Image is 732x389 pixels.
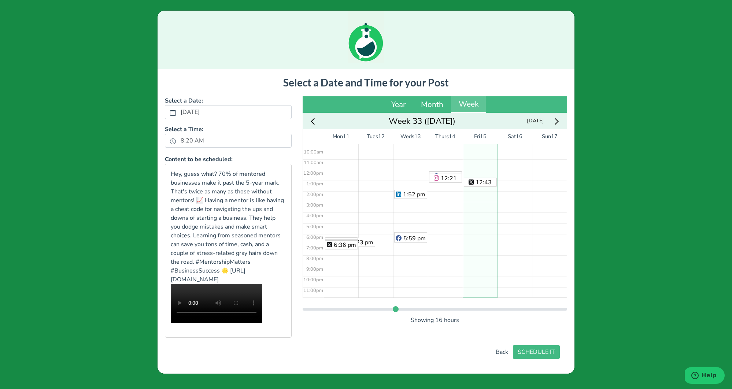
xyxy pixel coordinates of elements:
span: 12:00pm [303,170,323,177]
span: Tues [367,133,378,141]
span: 10:00pm [303,277,323,283]
span: Weds [400,133,414,141]
label: [DATE] [176,106,204,118]
span: 11:00am [304,159,323,166]
span: 11 [343,133,350,141]
button: Year view [384,96,414,113]
button: calendar [170,108,176,117]
b: Select a Time: [165,125,203,133]
span: 6:00pm [306,234,323,241]
span: 9:00pm [306,266,323,273]
span: 2:00pm [306,191,323,198]
p: Content to be scheduled: [165,155,292,164]
svg: clock [170,138,176,144]
button: Today [522,116,548,126]
span: 16 [516,133,522,141]
span: Fri [474,133,480,141]
span: 7:00pm [306,245,323,251]
span: 1:00pm [306,181,323,187]
span: 8:00pm [306,255,323,262]
span: 13 [414,133,421,141]
span: Thurs [435,133,449,141]
button: Week view [451,96,486,113]
span: 6:23 pm [351,238,373,247]
span: 4:00pm [306,212,323,219]
span: Sat [508,133,516,141]
b: Select a Date: [165,97,203,105]
button: clock [170,136,176,146]
span: 14 [449,133,455,141]
button: Go to month view [387,115,458,127]
span: 12:11 pm [441,173,457,189]
label: 8:20 AM [176,134,208,147]
button: Previous week [307,115,321,127]
span: 6:36 pm [334,241,356,249]
span: 6:23 pm [334,238,356,247]
button: Month view [413,96,451,113]
span: 5:59 pm [403,234,426,242]
span: 6:30 pm [334,240,356,248]
span: 12:21 pm [441,174,457,191]
span: 12 [378,133,385,141]
button: SCHEDULE IT [513,345,560,359]
span: 3:00pm [306,202,323,208]
span: [DATE] [525,116,546,126]
button: Next week [548,115,562,127]
img: loading_green.c7b22621.gif [348,11,384,63]
p: Hey, guess what? 70% of mentored businesses make it past the 5-year mark. That's twice as many as... [171,170,286,284]
span: 12:43 pm [476,178,492,195]
span: Mon [333,133,343,141]
span: 5:51 pm [403,233,425,241]
span: 15 [480,133,487,141]
iframe: Opens a widget where you can find more information [685,367,725,385]
p: Showing 16 hours [303,316,567,325]
span: Sun [542,133,551,141]
div: Calendar views navigation [303,96,567,113]
span: 1:52 pm [403,190,425,199]
h3: Select a Date and Time for your Post [165,77,567,89]
span: 5:00pm [306,223,323,230]
span: 17 [551,133,558,141]
svg: calendar [170,110,176,116]
button: Back [491,345,513,359]
span: 10:00am [304,149,323,155]
span: 11:00pm [303,287,323,294]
